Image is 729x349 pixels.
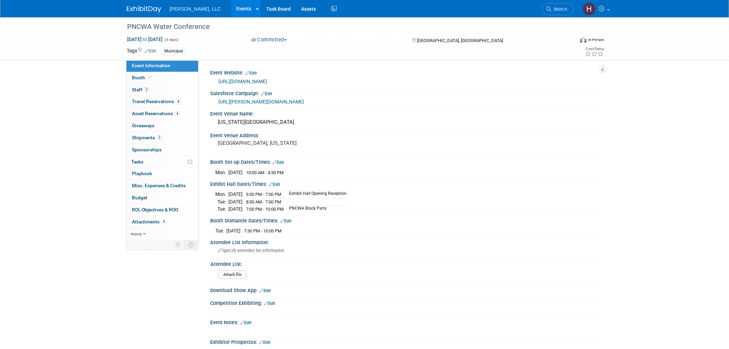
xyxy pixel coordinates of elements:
div: Booth Set-up Dates/Times: [210,157,602,166]
div: Event Notes: [210,317,602,326]
span: 2 [144,87,149,92]
div: Competition Exhibiting: [210,298,602,307]
td: Personalize Event Tab Strip [172,240,184,249]
span: 8:00 AM - 7:00 PM [246,199,281,205]
span: [PERSON_NAME], LLC [170,6,221,12]
a: ROI, Objectives & ROO [126,204,198,216]
a: Edit [259,340,270,345]
td: Tags [127,47,156,55]
td: Tue. [215,227,226,235]
td: PNCWA Block Party [285,206,347,213]
span: Playbook [132,171,152,176]
span: Event Information [132,63,171,68]
td: [DATE] [228,198,243,206]
span: 7:30 PM - 10:00 PM [244,228,281,233]
a: Giveaways [126,120,198,132]
img: ExhibitDay [127,6,161,13]
span: ROI, Objectives & ROO [132,207,178,212]
div: Salesforce Campaign: [210,88,602,97]
a: Sponsorships [126,144,198,156]
a: Edit [280,219,291,223]
div: In-Person [588,37,604,42]
span: Giveaways [132,123,154,128]
td: [DATE] [226,227,240,235]
div: Exhibitor Prospectus: [210,337,602,346]
td: Tue. [215,198,228,206]
td: [DATE] [228,206,243,213]
pre: [GEOGRAPHIC_DATA], [US_STATE] [218,140,366,146]
div: Event Venue Name: [210,109,602,117]
a: Edit [261,91,272,96]
div: Event Website: [210,68,602,77]
div: Download Show App: [210,285,602,294]
a: Budget [126,192,198,204]
img: Hannah Mulholland [583,2,596,16]
span: (4 days) [164,38,178,42]
span: Attachments [132,219,166,225]
div: Event Venue Address: [210,130,602,139]
div: PNCWA Water Conference [125,21,563,33]
a: [URL][PERSON_NAME][DOMAIN_NAME] [218,99,304,104]
td: Mon. [215,169,228,176]
a: Edit [145,49,156,53]
div: Booth Dismantle Dates/Times: [210,216,602,225]
a: Misc. Expenses & Credits [126,180,198,192]
a: [URL][DOMAIN_NAME] [218,79,267,84]
td: [DATE] [228,191,243,198]
span: 2 [157,135,162,140]
a: Edit [259,288,271,293]
div: Exhibit Hall Dates/Times: [210,179,602,188]
span: Budget [132,195,147,200]
td: Mon. [215,191,228,198]
a: Edit [245,71,257,76]
a: Edit [240,320,251,325]
span: [GEOGRAPHIC_DATA], [GEOGRAPHIC_DATA] [417,38,503,43]
span: to [142,37,148,42]
span: Staff [132,87,149,92]
span: [DATE] [DATE] [127,36,163,42]
span: Search [551,7,567,12]
span: 4 [176,99,181,104]
a: Booth [126,72,198,84]
a: Search [542,3,574,15]
a: Edit [273,160,284,165]
a: Shipments2 [126,132,198,144]
i: Booth reservation complete [148,76,152,79]
a: Edit [269,182,280,187]
span: Travel Reservations [132,99,181,104]
span: Sponsorships [132,147,162,152]
a: Staff2 [126,84,198,96]
a: Tasks [126,156,198,168]
div: Event Rating [585,47,604,51]
button: Committed [249,36,290,43]
div: Attendee List Information: [210,237,602,246]
span: 10:00 AM - 4:30 PM [246,170,284,175]
a: Edit [264,301,275,306]
span: 4 [175,111,180,116]
div: Attendee List: [211,259,599,268]
span: Specify attendee list information [218,248,284,253]
a: more [126,228,198,240]
span: Asset Reservations [132,111,180,116]
a: Travel Reservations4 [126,96,198,108]
a: Asset Reservations4 [126,108,198,120]
td: Exhibit Hall Opening Reception [285,191,347,198]
a: Attachments4 [126,216,198,228]
span: Tasks [131,159,143,164]
a: Event Information [126,60,198,72]
span: 5:00 PM - 7:00 PM [246,192,281,197]
td: Toggle Event Tabs [184,240,198,249]
td: [DATE] [228,169,243,176]
span: 4 [161,219,166,224]
div: Event Format [533,36,604,46]
a: Playbook [126,168,198,180]
span: Misc. Expenses & Credits [132,183,186,188]
span: Booth [132,75,153,80]
div: Municipal [162,48,185,55]
div: [US_STATE][GEOGRAPHIC_DATA] [215,117,597,128]
td: Tue. [215,206,228,213]
img: Format-Inperson.png [580,37,587,42]
span: 7:00 PM - 10:00 PM [246,207,284,212]
span: more [131,231,142,237]
span: Shipments [132,135,162,140]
